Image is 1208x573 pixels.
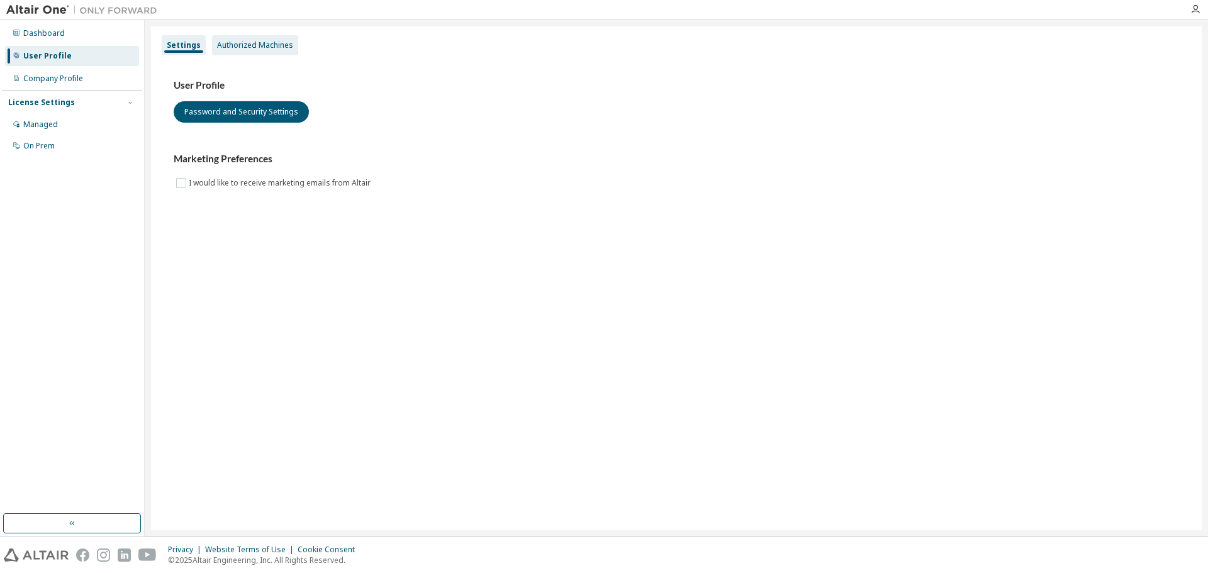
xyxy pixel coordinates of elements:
div: Cookie Consent [298,545,362,555]
h3: User Profile [174,79,1179,92]
h3: Marketing Preferences [174,153,1179,165]
img: facebook.svg [76,548,89,562]
div: Company Profile [23,74,83,84]
div: Website Terms of Use [205,545,298,555]
p: © 2025 Altair Engineering, Inc. All Rights Reserved. [168,555,362,565]
img: linkedin.svg [118,548,131,562]
div: Dashboard [23,28,65,38]
div: On Prem [23,141,55,151]
div: License Settings [8,97,75,108]
div: Settings [167,40,201,50]
div: Privacy [168,545,205,555]
div: User Profile [23,51,72,61]
div: Authorized Machines [217,40,293,50]
img: instagram.svg [97,548,110,562]
div: Managed [23,120,58,130]
label: I would like to receive marketing emails from Altair [189,175,373,191]
img: Altair One [6,4,164,16]
button: Password and Security Settings [174,101,309,123]
img: altair_logo.svg [4,548,69,562]
img: youtube.svg [138,548,157,562]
